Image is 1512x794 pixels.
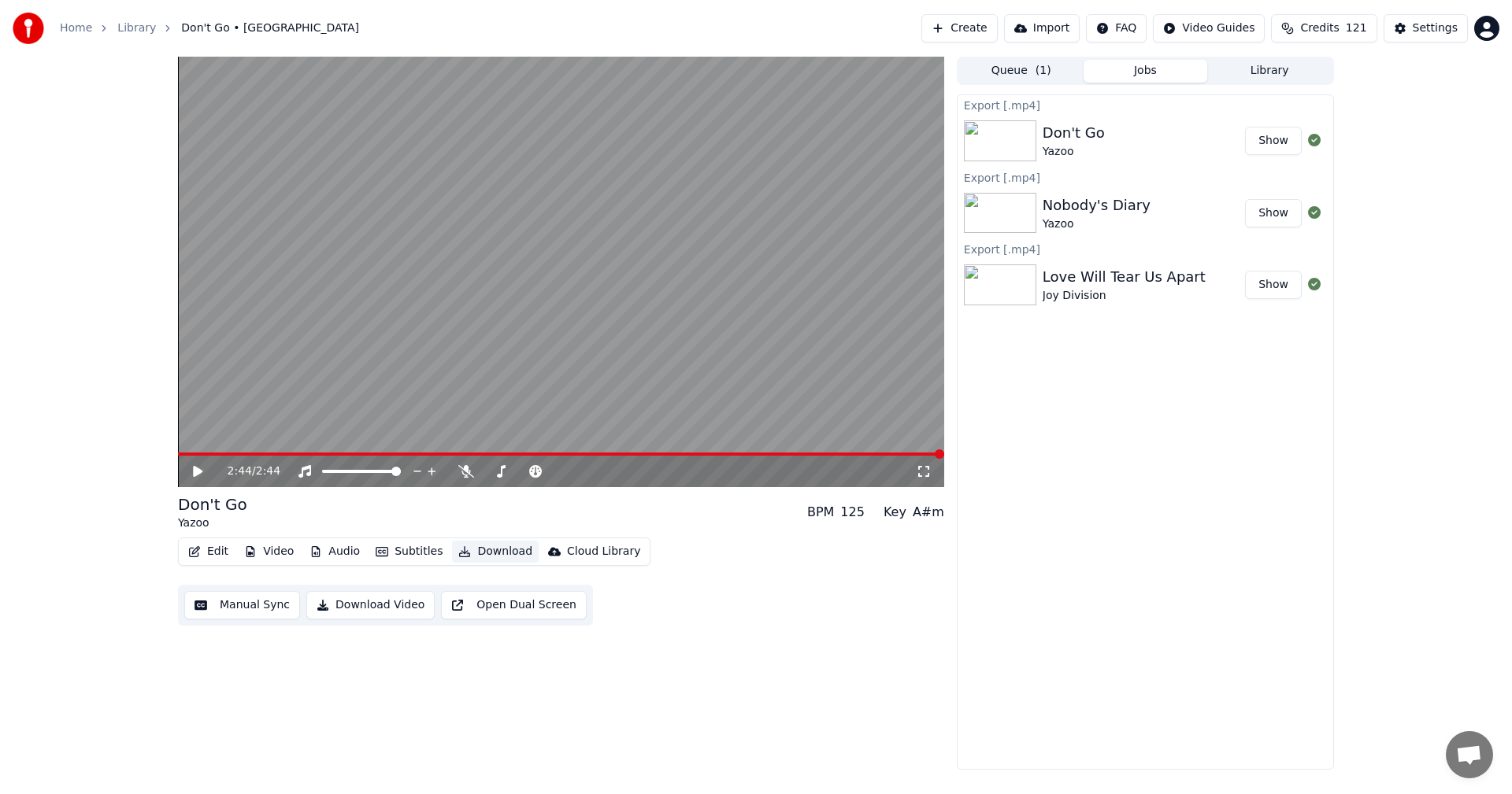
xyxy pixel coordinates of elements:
[921,14,998,42] button: Create
[228,463,252,479] span: 2:44
[178,515,247,531] div: Yazoo
[1043,266,1206,288] div: Love Will Tear Us Apart
[60,20,92,36] a: Home
[1004,14,1080,42] button: Import
[1043,194,1151,216] div: Nobody's Diary
[452,541,539,563] button: Download
[369,541,449,563] button: Subtitles
[184,591,300,619] button: Manual Sync
[913,503,944,522] div: A#m
[1043,144,1105,160] div: Yazoo
[959,60,1084,83] button: Queue
[60,20,359,36] nav: breadcrumb
[807,503,834,522] div: BPM
[958,239,1333,258] div: Export [.mp4]
[228,463,265,479] div: /
[441,591,587,619] button: Open Dual Screen
[1413,20,1458,36] div: Settings
[1245,199,1302,227] button: Show
[1153,14,1265,42] button: Video Guides
[1346,20,1367,36] span: 121
[1086,14,1147,42] button: FAQ
[840,503,865,522] div: 125
[1036,63,1051,79] span: ( 1 )
[958,168,1333,186] div: Export [.mp4]
[567,544,640,559] div: Cloud Library
[13,13,44,44] img: youka
[303,541,366,563] button: Audio
[1245,271,1302,299] button: Show
[178,493,247,515] div: Don't Go
[182,541,235,563] button: Edit
[1043,122,1105,144] div: Don't Go
[181,20,359,36] span: Don't Go • [GEOGRAPHIC_DATA]
[884,503,906,522] div: Key
[1043,216,1151,232] div: Yazoo
[306,591,435,619] button: Download Video
[1446,731,1493,778] a: Öppna chatt
[958,95,1333,114] div: Export [.mp4]
[1207,60,1332,83] button: Library
[117,20,156,36] a: Library
[1271,14,1377,42] button: Credits121
[238,541,300,563] button: Video
[1384,14,1468,42] button: Settings
[1084,60,1208,83] button: Jobs
[1245,127,1302,155] button: Show
[1300,20,1339,36] span: Credits
[1043,288,1206,304] div: Joy Division
[256,463,280,479] span: 2:44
